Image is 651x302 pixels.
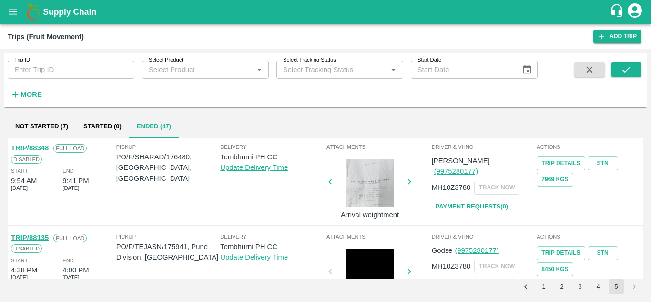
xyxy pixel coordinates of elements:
[537,232,640,241] span: Actions
[220,241,325,252] p: Tembhurni PH CC
[253,63,265,76] button: Open
[588,156,618,170] a: STN
[20,91,42,98] strong: More
[8,115,76,138] button: Not Started (7)
[11,144,49,152] a: TRIP/88348
[434,167,478,175] a: (9975280177)
[11,184,28,192] span: [DATE]
[11,176,37,186] div: 9:54 AM
[11,167,28,175] span: Start
[387,63,399,76] button: Open
[8,31,84,43] div: Trips (Fruit Movement)
[62,256,74,265] span: End
[518,61,536,79] button: Choose date
[116,241,221,263] p: PO/F/TEJASN/175941, Pune Division, [GEOGRAPHIC_DATA]
[220,164,288,171] a: Update Delivery Time
[220,143,325,151] span: Delivery
[554,279,570,294] button: Go to page 2
[62,167,74,175] span: End
[220,253,288,261] a: Update Delivery Time
[116,152,221,184] p: PO/F/SHARAD/176480, [GEOGRAPHIC_DATA], [GEOGRAPHIC_DATA]
[517,279,643,294] nav: pagination navigation
[432,182,471,193] p: MH10Z3780
[432,261,471,271] p: MH10Z3780
[11,244,42,253] span: Disabled
[24,2,43,21] img: logo
[62,176,89,186] div: 9:41 PM
[326,143,430,151] span: Attachments
[279,63,372,76] input: Select Tracking Status
[455,247,498,254] a: (9975280177)
[283,56,336,64] label: Select Tracking Status
[43,5,610,19] a: Supply Chain
[145,63,250,76] input: Select Product
[62,265,89,275] div: 4:00 PM
[432,143,535,151] span: Driver & VHNo
[43,7,96,17] b: Supply Chain
[572,279,588,294] button: Go to page 3
[11,273,28,281] span: [DATE]
[8,61,134,79] input: Enter Trip ID
[537,262,573,276] button: 8450 Kgs
[53,234,87,242] span: Full Load
[116,232,221,241] span: Pickup
[76,115,129,138] button: Started (0)
[220,232,325,241] span: Delivery
[53,144,87,153] span: Full Load
[537,156,585,170] a: Trip Details
[116,143,221,151] span: Pickup
[149,56,183,64] label: Select Product
[62,273,79,281] span: [DATE]
[593,30,641,43] a: Add Trip
[626,2,643,22] div: account of current user
[432,232,535,241] span: Driver & VHNo
[518,279,533,294] button: Go to previous page
[411,61,515,79] input: Start Date
[432,277,512,294] a: Payment Requests(0)
[11,234,49,241] a: TRIP/88135
[610,3,626,21] div: customer-support
[129,115,179,138] button: Ended (47)
[536,279,551,294] button: Go to page 1
[326,232,430,241] span: Attachments
[11,155,42,164] span: Disabled
[432,247,453,254] span: Godse
[62,184,79,192] span: [DATE]
[2,1,24,23] button: open drawer
[220,152,325,162] p: Tembhurni PH CC
[588,246,618,260] a: STN
[11,265,37,275] div: 4:38 PM
[14,56,30,64] label: Trip ID
[432,198,512,215] a: Payment Requests(0)
[590,279,606,294] button: Go to page 4
[537,173,573,187] button: 7969 Kgs
[417,56,441,64] label: Start Date
[8,86,44,103] button: More
[334,209,406,220] p: Arrival weightment
[609,279,624,294] button: page 5
[537,246,585,260] a: Trip Details
[432,157,490,165] span: [PERSON_NAME]
[11,256,28,265] span: Start
[537,143,640,151] span: Actions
